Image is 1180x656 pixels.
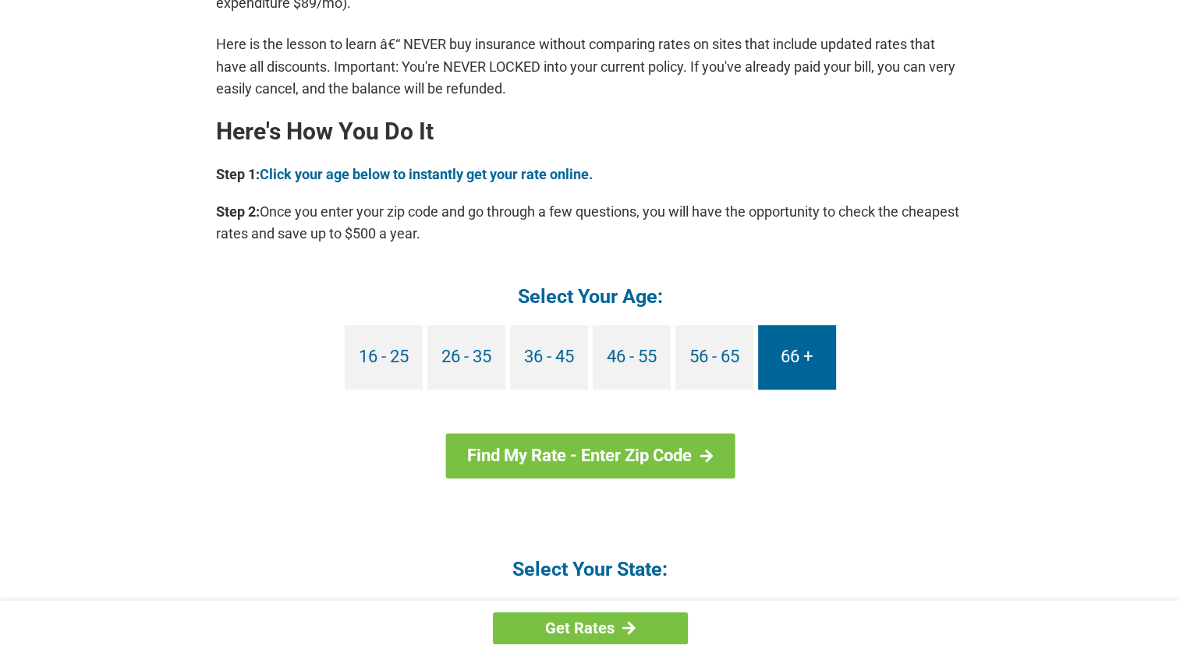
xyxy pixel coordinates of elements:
a: Get Rates [493,612,688,644]
a: 46 - 55 [593,325,671,390]
h4: Select Your Age: [216,284,965,309]
p: Once you enter your zip code and go through a few questions, you will have the opportunity to che... [216,201,965,245]
a: 16 - 25 [345,325,423,390]
p: Here is the lesson to learn â€“ NEVER buy insurance without comparing rates on sites that include... [216,34,965,99]
b: Step 1: [216,166,260,182]
a: Find My Rate - Enter Zip Code [445,433,735,478]
a: Click your age below to instantly get your rate online. [260,166,593,182]
b: Step 2: [216,203,260,220]
h2: Here's How You Do It [216,119,965,144]
a: 36 - 45 [510,325,588,390]
h4: Select Your State: [216,556,965,582]
a: 26 - 35 [427,325,505,390]
a: 66 + [758,325,836,390]
a: 56 - 65 [675,325,753,390]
